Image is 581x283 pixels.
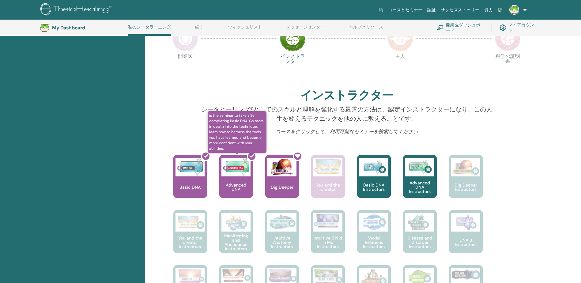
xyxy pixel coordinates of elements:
[219,210,253,265] a: Manifesting and Abundance Instructors Manifesting and Abundance Instructors
[267,158,296,176] img: Dig Deeper
[267,268,296,283] img: You and Your Inner Circle Instructors
[286,25,325,34] a: メッセージセンター
[449,183,483,191] p: Dig Deeper Instructors
[200,128,493,135] p: コースをクリックして、利用可能なセミナーを検索してください
[359,213,388,232] img: World Relations Instructors
[449,210,483,265] a: DNA 3 Instructors DNA 3 Instructors
[172,54,198,80] p: 開業医
[500,21,535,34] a: マイアカウント
[228,25,262,34] a: ウィッシュリスト
[403,236,437,249] p: Disease and Disorder Instructors
[219,234,253,251] p: Manifesting and Abundance Instructors
[195,25,204,34] a: 続く
[495,54,521,80] p: 科学の証明書
[357,236,391,249] p: World Relations Instructors
[437,25,443,30] img: chalkboard-teacher.svg
[405,213,434,232] img: Disease and Disorder Instructors
[173,236,207,249] p: You and the Creator Instructors
[482,4,495,16] a: 資力
[349,25,383,34] a: ヘルプとリソース
[175,158,205,176] img: Basic DNA
[403,155,437,210] a: Advanced DNA Instructors Advanced DNA Instructors
[387,54,413,80] p: 主人
[495,26,521,51] img: Certificate of Science
[172,26,198,51] img: Practitioner
[425,4,438,16] a: 認証
[265,236,299,249] p: Intuitive Anatomy Instructors
[387,26,413,51] img: Master
[208,111,267,153] span: is the seminar to take after completing Basic DNA. Go more in depth into the technique, learn how...
[173,155,207,210] a: Basic DNA Basic DNA
[200,105,493,123] p: シータヒーリング®としてのスキルと理解を強化する最善の方法は、認定インストラクターになり、この人生を変えるテクニックを他の人に教えることです。
[386,4,425,16] a: コースとセミナー
[265,155,299,210] a: Dig Deeper Dig Deeper
[311,210,345,265] a: Intuitive Child In Me Instructors Intuitive Child In Me Instructors
[449,155,483,210] a: Dig Deeper Instructors Dig Deeper Instructors
[267,213,296,232] img: Intuitive Anatomy Instructors
[451,268,480,281] img: Soul Mate Instructors
[311,236,345,249] p: Intuitive Child In Me Instructors
[311,183,345,191] p: You and the Creator
[280,54,306,80] p: インストラクター
[313,158,342,175] img: You and the Creator
[405,158,434,176] img: Advanced DNA Instructors
[313,213,342,228] img: Intuitive Child In Me Instructors
[500,23,506,32] img: cog.svg
[52,25,113,31] h3: My Dashboard
[437,21,484,34] a: 開業医ダッシュボード
[376,4,386,16] a: 約
[265,210,299,265] a: Intuitive Anatomy Instructors Intuitive Anatomy Instructors
[403,181,437,194] p: Advanced DNA Instructors
[451,158,480,176] img: Dig Deeper Instructors
[268,185,296,189] p: Dig Deeper
[219,183,253,191] p: Advanced DNA
[359,158,388,176] img: Basic DNA Instructors
[221,213,251,232] img: Manifesting and Abundance Instructors
[40,3,114,17] img: logo.png
[403,210,437,265] a: Disease and Disorder Instructors Disease and Disorder Instructors
[357,155,391,210] a: Basic DNA Instructors Basic DNA Instructors
[311,155,345,210] a: You and the Creator You and the Creator
[219,155,253,210] a: is the seminar to take after completing Basic DNA. Go more in depth into the technique, learn how...
[221,268,251,282] img: You and Your Significant Other Instructors
[221,158,251,176] img: Advanced DNA
[451,213,480,232] img: DNA 3 Instructors
[357,210,391,265] a: World Relations Instructors World Relations Instructors
[438,4,482,16] a: サクセスストーリー
[449,238,483,247] p: DNA 3 Instructors
[509,5,519,15] img: default.jpg
[280,26,306,51] img: Instructor
[175,213,205,232] img: You and the Creator Instructors
[495,4,504,16] a: 店
[40,23,50,32] img: default.jpg
[300,89,393,103] h2: インストラクター
[357,183,391,191] p: Basic DNA Instructors
[128,25,171,36] a: 私のシータラーニング
[173,210,207,265] a: You and the Creator Instructors You and the Creator Instructors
